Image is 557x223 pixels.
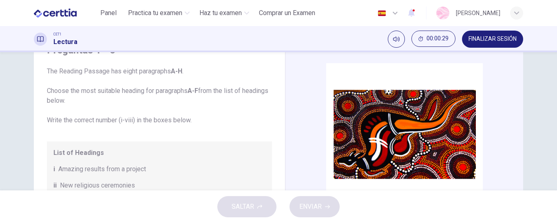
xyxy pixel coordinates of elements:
img: es [377,10,387,16]
button: Practica tu examen [125,6,193,20]
a: CERTTIA logo [34,5,95,21]
span: ii [53,181,57,190]
span: 00:00:29 [427,35,449,42]
img: Profile picture [436,7,449,20]
span: Amazing results from a project [58,164,146,174]
img: CERTTIA logo [34,5,77,21]
span: Panel [100,8,117,18]
button: Comprar un Examen [256,6,318,20]
span: List of Headings [53,148,265,158]
span: i [53,164,55,174]
div: Silenciar [388,31,405,48]
button: Haz tu examen [196,6,252,20]
span: Haz tu examen [199,8,242,18]
div: [PERSON_NAME] [456,8,500,18]
span: Comprar un Examen [259,8,315,18]
button: 00:00:29 [411,31,455,47]
b: A-F [188,87,198,95]
span: Practica tu examen [128,8,182,18]
div: Ocultar [411,31,455,48]
button: FINALIZAR SESIÓN [462,31,523,48]
span: CET1 [53,31,62,37]
span: The Reading Passage has eight paragraphs . Choose the most suitable heading for paragraphs from t... [47,66,272,125]
b: A-H [171,67,182,75]
span: FINALIZAR SESIÓN [469,36,517,42]
button: Panel [95,6,122,20]
span: New religious ceremonies [60,181,135,190]
h1: Lectura [53,37,77,47]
